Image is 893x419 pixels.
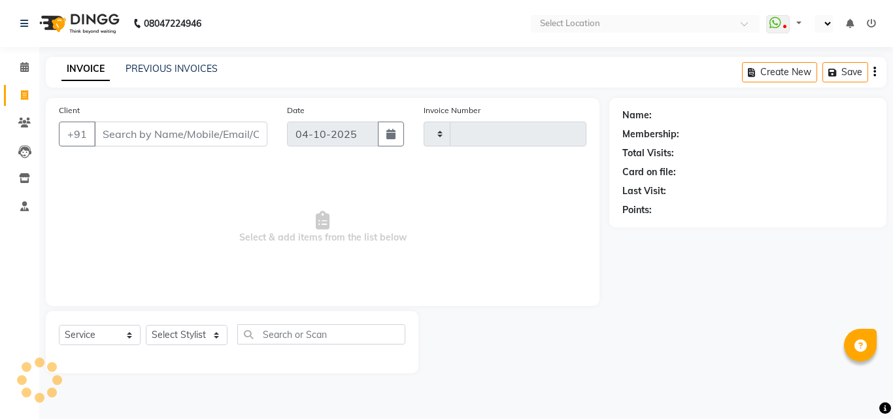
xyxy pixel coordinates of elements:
[742,62,817,82] button: Create New
[33,5,123,42] img: logo
[237,324,405,344] input: Search or Scan
[126,63,218,75] a: PREVIOUS INVOICES
[424,105,480,116] label: Invoice Number
[622,109,652,122] div: Name:
[622,184,666,198] div: Last Visit:
[540,17,600,30] div: Select Location
[287,105,305,116] label: Date
[144,5,201,42] b: 08047224946
[59,105,80,116] label: Client
[622,127,679,141] div: Membership:
[622,165,676,179] div: Card on file:
[822,62,868,82] button: Save
[61,58,110,81] a: INVOICE
[59,162,586,293] span: Select & add items from the list below
[59,122,95,146] button: +91
[622,146,674,160] div: Total Visits:
[94,122,267,146] input: Search by Name/Mobile/Email/Code
[622,203,652,217] div: Points:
